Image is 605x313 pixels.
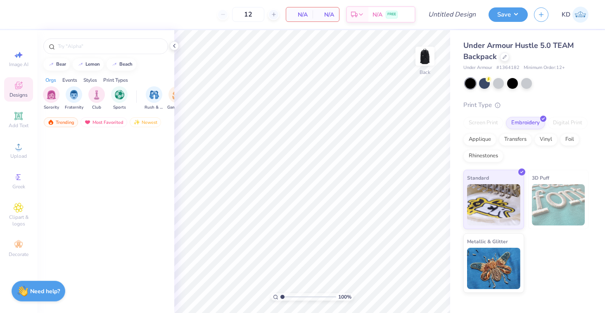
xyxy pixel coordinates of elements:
[44,104,59,111] span: Sorority
[506,117,545,129] div: Embroidery
[115,90,124,100] img: Sports Image
[420,69,430,76] div: Back
[9,92,28,98] span: Designs
[572,7,588,23] img: Keira Devita
[496,64,520,71] span: # 1364182
[145,86,164,111] button: filter button
[12,183,25,190] span: Greek
[532,184,585,225] img: 3D Puff
[81,117,127,127] div: Most Favorited
[145,104,164,111] span: Rush & Bid
[467,173,489,182] span: Standard
[467,237,508,246] span: Metallic & Glitter
[489,7,528,22] button: Save
[532,173,549,182] span: 3D Puff
[417,48,433,64] img: Back
[145,86,164,111] div: filter for Rush & Bid
[65,86,83,111] div: filter for Fraternity
[119,62,133,66] div: beach
[463,133,496,146] div: Applique
[77,62,84,67] img: trend_line.gif
[467,248,520,289] img: Metallic & Glitter
[387,12,396,17] span: FREE
[43,86,59,111] button: filter button
[422,6,482,23] input: Untitled Design
[9,251,28,258] span: Decorate
[107,58,136,71] button: beach
[43,86,59,111] div: filter for Sorority
[56,62,66,66] div: bear
[560,133,579,146] div: Foil
[149,90,159,100] img: Rush & Bid Image
[172,90,182,100] img: Game Day Image
[84,119,91,125] img: most_fav.gif
[73,58,104,71] button: lemon
[463,64,492,71] span: Under Armour
[167,104,186,111] span: Game Day
[43,58,70,71] button: bear
[44,117,78,127] div: Trending
[111,86,128,111] div: filter for Sports
[291,10,308,19] span: N/A
[65,86,83,111] button: filter button
[10,153,27,159] span: Upload
[562,7,588,23] a: KD
[62,76,77,84] div: Events
[57,42,163,50] input: Try "Alpha"
[69,90,78,100] img: Fraternity Image
[318,10,334,19] span: N/A
[167,86,186,111] button: filter button
[9,122,28,129] span: Add Text
[103,76,128,84] div: Print Types
[133,119,140,125] img: Newest.gif
[65,104,83,111] span: Fraternity
[338,293,351,301] span: 100 %
[463,40,574,62] span: Under Armour Hustle 5.0 TEAM Backpack
[47,90,56,100] img: Sorority Image
[85,62,100,66] div: lemon
[467,184,520,225] img: Standard
[463,150,503,162] div: Rhinestones
[88,86,105,111] div: filter for Club
[167,86,186,111] div: filter for Game Day
[9,61,28,68] span: Image AI
[534,133,558,146] div: Vinyl
[562,10,570,19] span: KD
[4,214,33,227] span: Clipart & logos
[232,7,264,22] input: – –
[48,62,55,67] img: trend_line.gif
[463,117,503,129] div: Screen Print
[524,64,565,71] span: Minimum Order: 12 +
[47,119,54,125] img: trending.gif
[83,76,97,84] div: Styles
[88,86,105,111] button: filter button
[111,62,118,67] img: trend_line.gif
[372,10,382,19] span: N/A
[463,100,588,110] div: Print Type
[92,104,101,111] span: Club
[113,104,126,111] span: Sports
[111,86,128,111] button: filter button
[548,117,588,129] div: Digital Print
[130,117,161,127] div: Newest
[30,287,60,295] strong: Need help?
[499,133,532,146] div: Transfers
[92,90,101,100] img: Club Image
[45,76,56,84] div: Orgs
